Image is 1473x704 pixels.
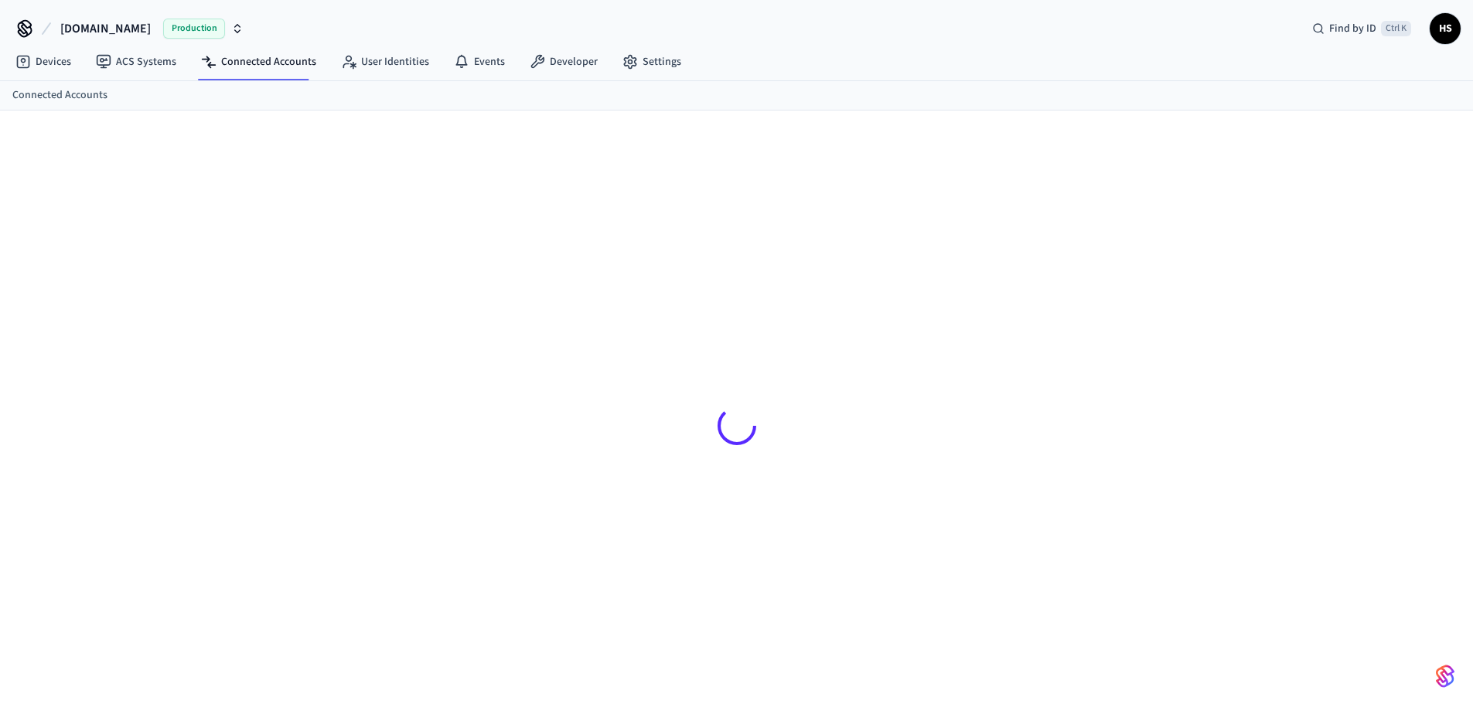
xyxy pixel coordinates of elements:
[84,48,189,76] a: ACS Systems
[163,19,225,39] span: Production
[1329,21,1376,36] span: Find by ID
[1430,13,1461,44] button: HS
[517,48,610,76] a: Developer
[442,48,517,76] a: Events
[1381,21,1411,36] span: Ctrl K
[1431,15,1459,43] span: HS
[3,48,84,76] a: Devices
[1300,15,1424,43] div: Find by IDCtrl K
[329,48,442,76] a: User Identities
[610,48,694,76] a: Settings
[12,87,107,104] a: Connected Accounts
[189,48,329,76] a: Connected Accounts
[60,19,151,38] span: [DOMAIN_NAME]
[1436,664,1454,689] img: SeamLogoGradient.69752ec5.svg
